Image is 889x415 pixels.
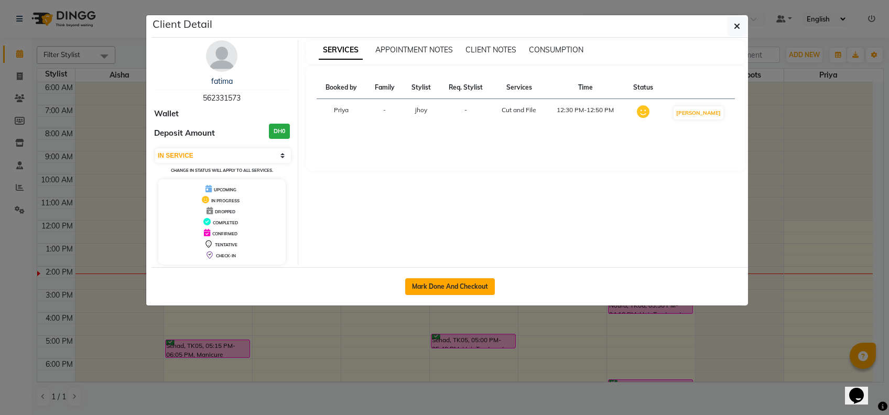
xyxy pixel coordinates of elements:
[546,99,625,127] td: 12:30 PM-12:50 PM
[415,106,427,114] span: jhoy
[546,77,625,99] th: Time
[269,124,290,139] h3: DH0
[211,198,240,203] span: IN PROGRESS
[375,45,453,54] span: APPOINTMENT NOTES
[317,77,366,99] th: Booked by
[154,127,215,139] span: Deposit Amount
[214,187,236,192] span: UPCOMING
[625,77,662,99] th: Status
[405,278,495,295] button: Mark Done And Checkout
[211,77,233,86] a: fatima
[366,77,403,99] th: Family
[845,373,879,405] iframe: chat widget
[206,40,237,72] img: avatar
[171,168,273,173] small: Change in status will apply to all services.
[319,41,363,60] span: SERVICES
[215,209,235,214] span: DROPPED
[674,106,723,119] button: [PERSON_NAME]
[154,108,179,120] span: Wallet
[492,77,546,99] th: Services
[366,99,403,127] td: -
[498,105,539,115] div: Cut and File
[215,242,237,247] span: TENTATIVE
[465,45,516,54] span: CLIENT NOTES
[203,93,241,103] span: 562331573
[216,253,236,258] span: CHECK-IN
[403,77,439,99] th: Stylist
[212,231,237,236] span: CONFIRMED
[317,99,366,127] td: Priya
[153,16,212,32] h5: Client Detail
[439,77,492,99] th: Req. Stylist
[529,45,583,54] span: CONSUMPTION
[439,99,492,127] td: -
[213,220,238,225] span: COMPLETED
